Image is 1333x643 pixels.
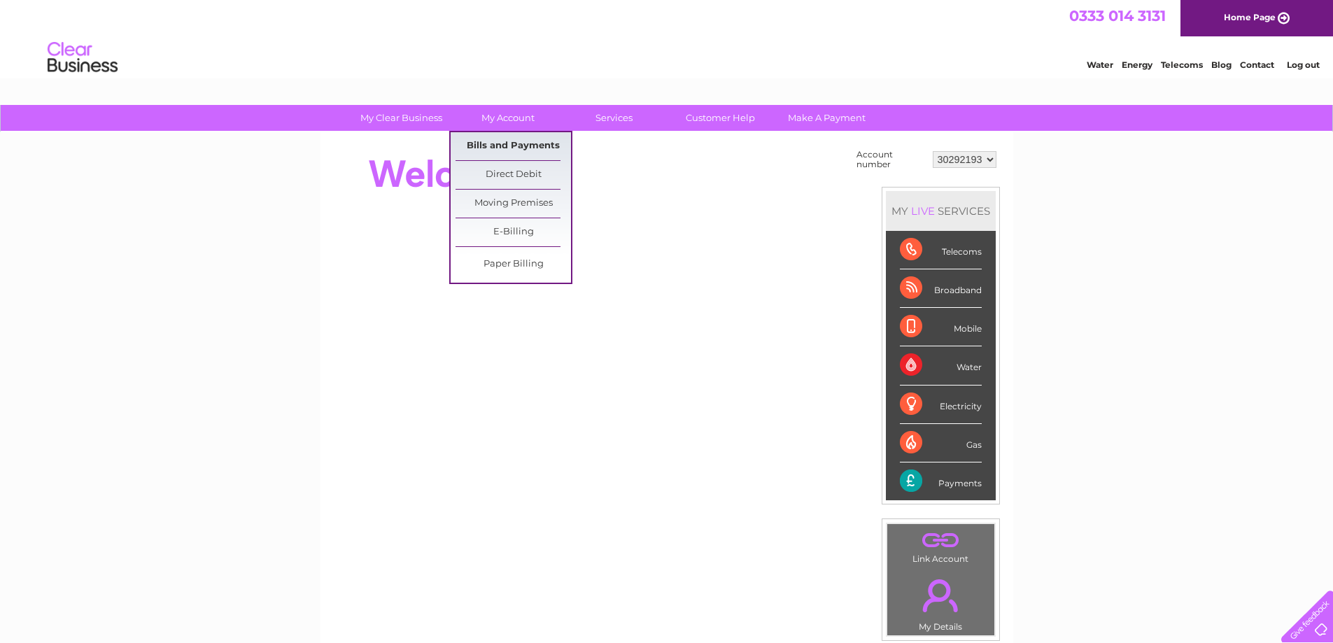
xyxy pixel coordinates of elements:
[1211,59,1232,70] a: Blog
[556,105,672,131] a: Services
[891,528,991,552] a: .
[450,105,565,131] a: My Account
[456,190,571,218] a: Moving Premises
[344,105,459,131] a: My Clear Business
[769,105,884,131] a: Make A Payment
[900,346,982,385] div: Water
[1240,59,1274,70] a: Contact
[887,567,995,636] td: My Details
[1161,59,1203,70] a: Telecoms
[1122,59,1152,70] a: Energy
[900,386,982,424] div: Electricity
[900,424,982,462] div: Gas
[1069,7,1166,24] a: 0333 014 3131
[887,523,995,567] td: Link Account
[456,250,571,278] a: Paper Billing
[456,132,571,160] a: Bills and Payments
[1087,59,1113,70] a: Water
[886,191,996,231] div: MY SERVICES
[908,204,938,218] div: LIVE
[1287,59,1320,70] a: Log out
[891,571,991,620] a: .
[900,462,982,500] div: Payments
[853,146,929,173] td: Account number
[900,231,982,269] div: Telecoms
[456,161,571,189] a: Direct Debit
[337,8,998,68] div: Clear Business is a trading name of Verastar Limited (registered in [GEOGRAPHIC_DATA] No. 3667643...
[456,218,571,246] a: E-Billing
[47,36,118,79] img: logo.png
[900,269,982,308] div: Broadband
[900,308,982,346] div: Mobile
[663,105,778,131] a: Customer Help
